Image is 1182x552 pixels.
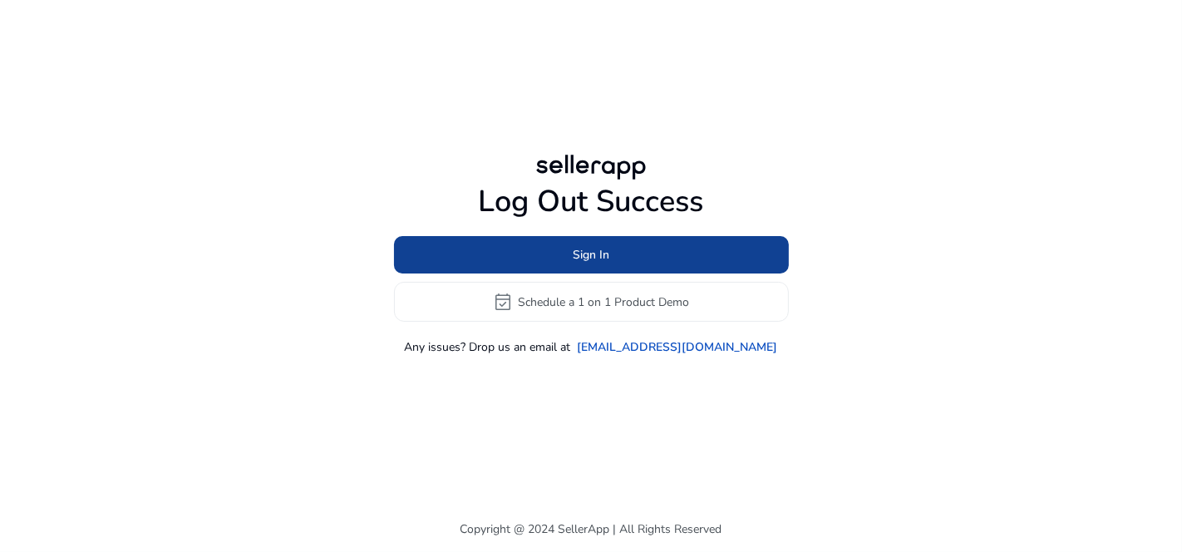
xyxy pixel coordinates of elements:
[578,338,778,356] a: [EMAIL_ADDRESS][DOMAIN_NAME]
[405,338,571,356] p: Any issues? Drop us an email at
[394,282,789,322] button: event_availableSchedule a 1 on 1 Product Demo
[493,292,513,312] span: event_available
[573,246,609,264] span: Sign In
[394,184,789,219] h1: Log Out Success
[394,236,789,274] button: Sign In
